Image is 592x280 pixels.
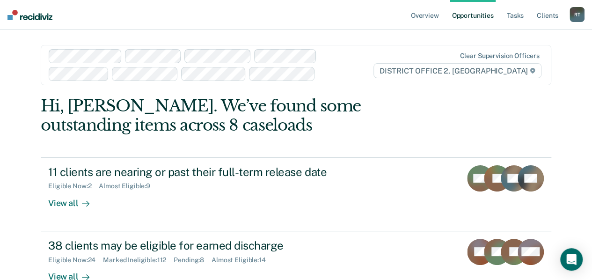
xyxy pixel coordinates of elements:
a: 11 clients are nearing or past their full-term release dateEligible Now:2Almost Eligible:9View all [41,157,551,231]
div: View all [48,190,101,208]
img: Recidiviz [7,10,52,20]
div: Hi, [PERSON_NAME]. We’ve found some outstanding items across 8 caseloads [41,96,449,135]
div: R T [570,7,585,22]
div: Clear supervision officers [460,52,539,60]
div: 11 clients are nearing or past their full-term release date [48,165,377,179]
div: Eligible Now : 2 [48,182,99,190]
div: Open Intercom Messenger [560,248,583,271]
div: Almost Eligible : 9 [99,182,158,190]
div: Eligible Now : 24 [48,256,103,264]
div: 38 clients may be eligible for earned discharge [48,239,377,252]
div: Almost Eligible : 14 [212,256,273,264]
div: Pending : 8 [174,256,212,264]
div: Marked Ineligible : 112 [103,256,174,264]
button: RT [570,7,585,22]
span: DISTRICT OFFICE 2, [GEOGRAPHIC_DATA] [373,63,541,78]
